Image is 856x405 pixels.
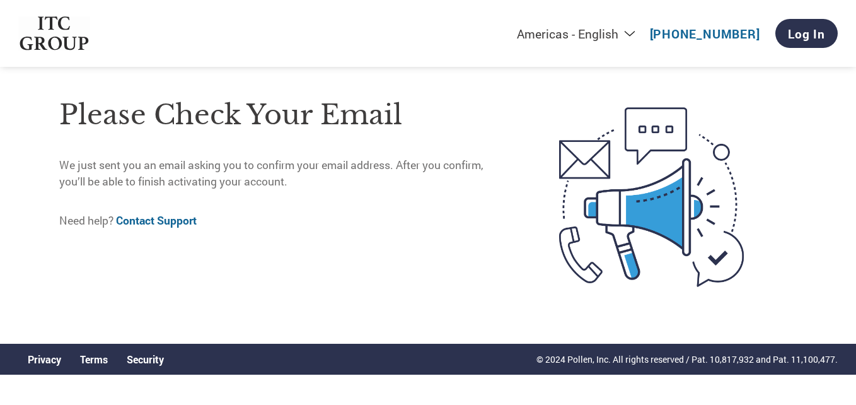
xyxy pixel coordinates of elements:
a: Privacy [28,353,61,366]
a: Terms [80,353,108,366]
a: Security [127,353,164,366]
h1: Please check your email [59,95,506,136]
p: © 2024 Pollen, Inc. All rights reserved / Pat. 10,817,932 and Pat. 11,100,477. [536,353,838,366]
a: [PHONE_NUMBER] [650,26,760,42]
p: We just sent you an email asking you to confirm your email address. After you confirm, you’ll be ... [59,157,506,191]
a: Contact Support [116,213,197,228]
img: open-email [506,85,797,309]
img: ITC Group [18,16,90,51]
a: Log In [775,19,838,48]
p: Need help? [59,213,506,229]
